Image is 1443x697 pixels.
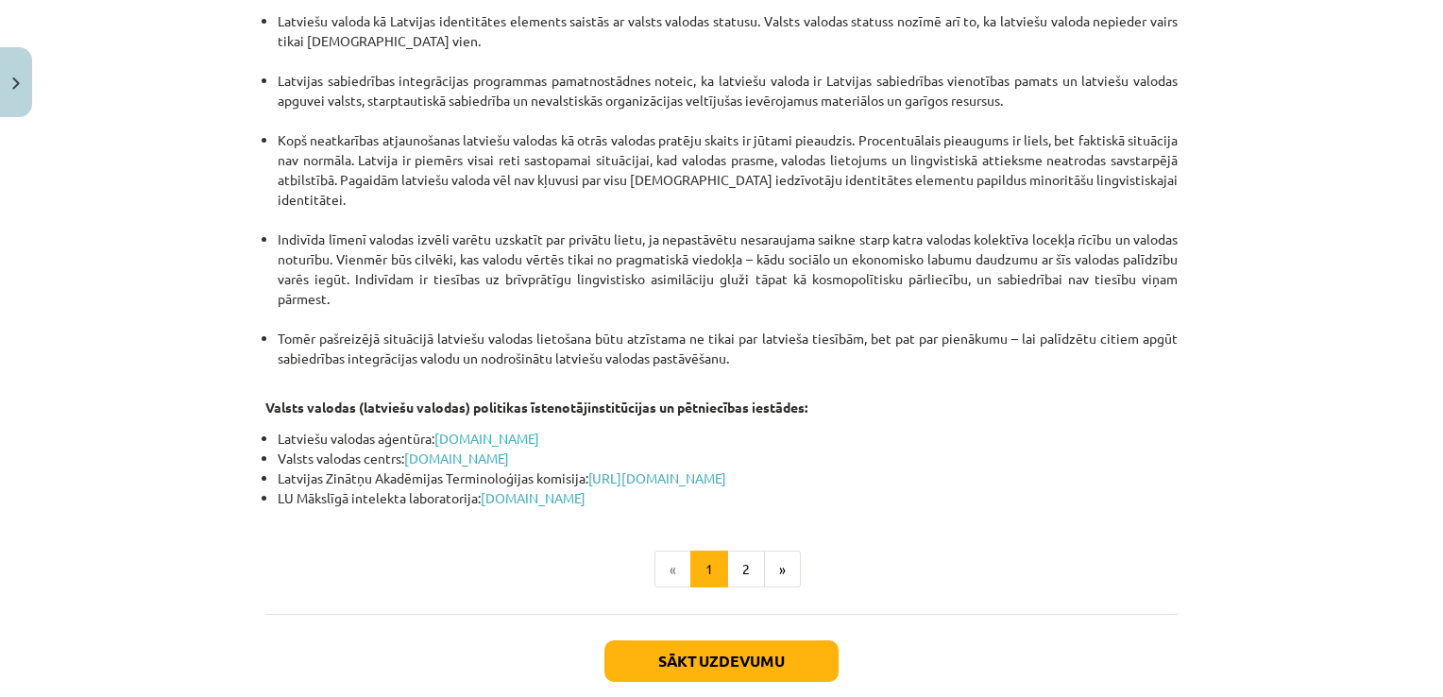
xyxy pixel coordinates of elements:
[278,329,1178,368] li: Tomēr pašreizējā situācijā latviešu valodas lietošana būtu atzīstama ne tikai par latvieša tiesīb...
[727,551,765,588] button: 2
[690,551,728,588] button: 1
[278,11,1178,71] li: Latviešu valoda kā Latvijas identitātes elements saistās ar valsts valodas statusu. Valsts valoda...
[278,449,1178,468] li: Valsts valodas centrs:
[278,468,1178,488] li: Latvijas Zinātņu Akadēmijas Terminoloģijas komisija:
[265,551,1178,588] nav: Page navigation example
[278,130,1178,229] li: Kopš neatkarības atjaunošanas latviešu valodas kā otrās valodas pratēju skaits ir jūtami pieaudzi...
[265,399,807,416] strong: Valsts valodas (latviešu valodas) politikas īstenotājinstitūcijas un pētniecības iestādes:
[404,450,509,467] a: [DOMAIN_NAME]
[278,429,1178,449] li: Latviešu valodas aģentūra:
[604,640,839,682] button: Sākt uzdevumu
[434,430,539,447] a: [DOMAIN_NAME]
[764,551,801,588] button: »
[12,77,20,90] img: icon-close-lesson-0947bae3869378f0d4975bcd49f059093ad1ed9edebbc8119c70593378902aed.svg
[588,469,726,486] a: [URL][DOMAIN_NAME]
[278,488,1178,508] li: LU Mākslīgā intelekta laboratorija:
[481,489,586,506] a: [DOMAIN_NAME]
[278,229,1178,329] li: Indivīda līmenī valodas izvēli varētu uzskatīt par privātu lietu, ja nepastāvētu nesaraujama saik...
[278,71,1178,130] li: Latvijas sabiedrības integrācijas programmas pamatnostādnes noteic, ka latviešu valoda ir Latvija...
